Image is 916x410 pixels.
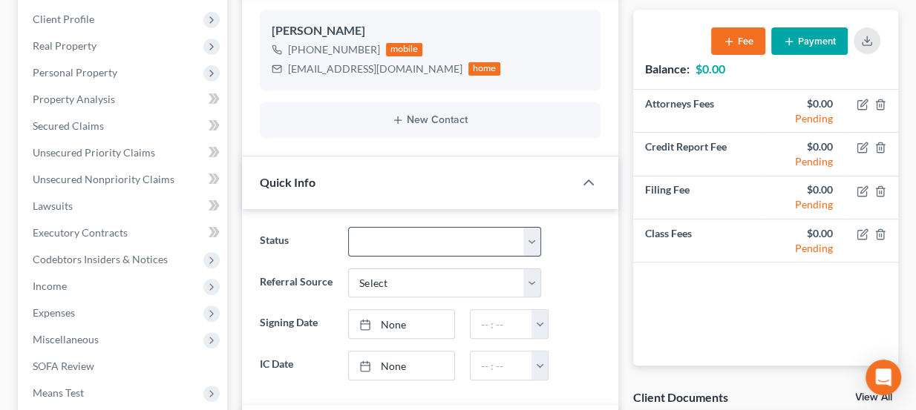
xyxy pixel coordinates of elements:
[21,166,227,193] a: Unsecured Nonpriority Claims
[21,219,227,246] a: Executory Contracts
[252,351,341,380] label: IC Date
[272,22,589,40] div: [PERSON_NAME]
[33,66,117,79] span: Personal Property
[33,39,96,52] span: Real Property
[272,114,589,126] button: New Contact
[33,333,99,345] span: Miscellaneous
[471,310,533,338] input: -- : --
[33,360,94,372] span: SOFA Review
[252,268,341,298] label: Referral Source
[468,62,501,76] div: home
[633,90,765,133] td: Attorneys Fees
[33,146,155,159] span: Unsecured Priority Claims
[33,173,174,185] span: Unsecured Nonpriority Claims
[288,62,462,76] div: [EMAIL_ADDRESS][DOMAIN_NAME]
[777,96,833,111] div: $0.00
[21,139,227,166] a: Unsecured Priority Claims
[21,353,227,380] a: SOFA Review
[252,227,341,257] label: Status
[855,392,892,403] a: View All
[771,27,848,55] button: Payment
[777,197,833,212] div: Pending
[471,351,533,380] input: -- : --
[777,241,833,256] div: Pending
[33,280,67,292] span: Income
[386,43,423,56] div: mobile
[645,62,690,76] strong: Balance:
[349,351,454,380] a: None
[21,86,227,113] a: Property Analysis
[633,133,765,176] td: Credit Report Fee
[21,113,227,139] a: Secured Claims
[33,306,75,319] span: Expenses
[633,219,765,262] td: Class Fees
[252,309,341,339] label: Signing Date
[777,154,833,169] div: Pending
[21,193,227,219] a: Lawsuits
[633,389,728,405] div: Client Documents
[33,226,128,239] span: Executory Contracts
[33,119,104,132] span: Secured Claims
[866,360,901,395] div: Open Intercom Messenger
[349,310,454,338] a: None
[633,176,765,219] td: Filing Fee
[33,253,168,265] span: Codebtors Insiders & Notices
[33,199,73,212] span: Lawsuits
[33,93,115,105] span: Property Analysis
[777,111,833,126] div: Pending
[711,27,765,55] button: Fee
[33,386,84,399] span: Means Test
[777,226,833,241] div: $0.00
[777,182,833,197] div: $0.00
[777,139,833,154] div: $0.00
[696,62,725,76] strong: $0.00
[33,13,94,25] span: Client Profile
[288,42,380,57] div: [PHONE_NUMBER]
[260,175,315,189] span: Quick Info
